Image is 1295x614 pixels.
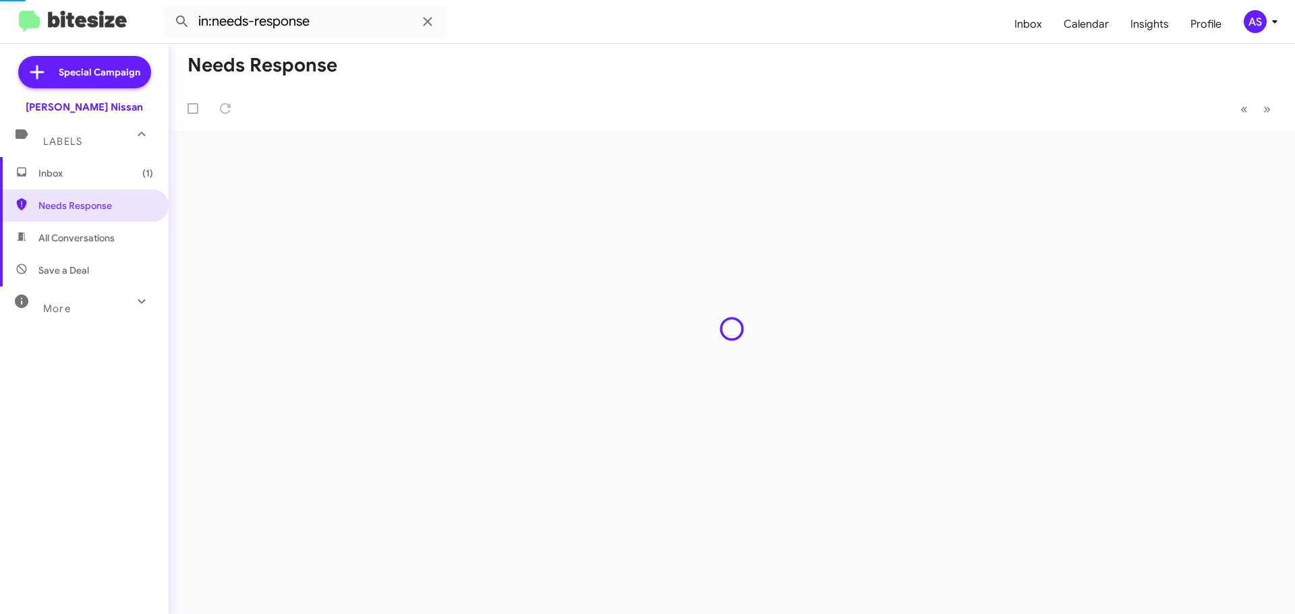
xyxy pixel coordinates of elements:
div: [PERSON_NAME] Nissan [26,100,143,114]
span: (1) [142,166,153,180]
a: Insights [1120,5,1180,44]
span: » [1263,100,1271,117]
span: Inbox [38,166,153,180]
button: AS [1232,10,1280,33]
span: « [1240,100,1248,117]
a: Calendar [1053,5,1120,44]
span: Save a Deal [38,264,89,277]
span: More [43,303,71,315]
span: Labels [43,135,82,148]
h1: Needs Response [188,55,337,76]
div: AS [1244,10,1267,33]
nav: Page navigation example [1233,95,1279,123]
a: Inbox [1004,5,1053,44]
input: Search [163,5,447,38]
button: Next [1255,95,1279,123]
span: All Conversations [38,231,115,245]
a: Profile [1180,5,1232,44]
span: Special Campaign [59,65,140,79]
a: Special Campaign [18,56,151,88]
span: Needs Response [38,199,153,212]
button: Previous [1232,95,1256,123]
